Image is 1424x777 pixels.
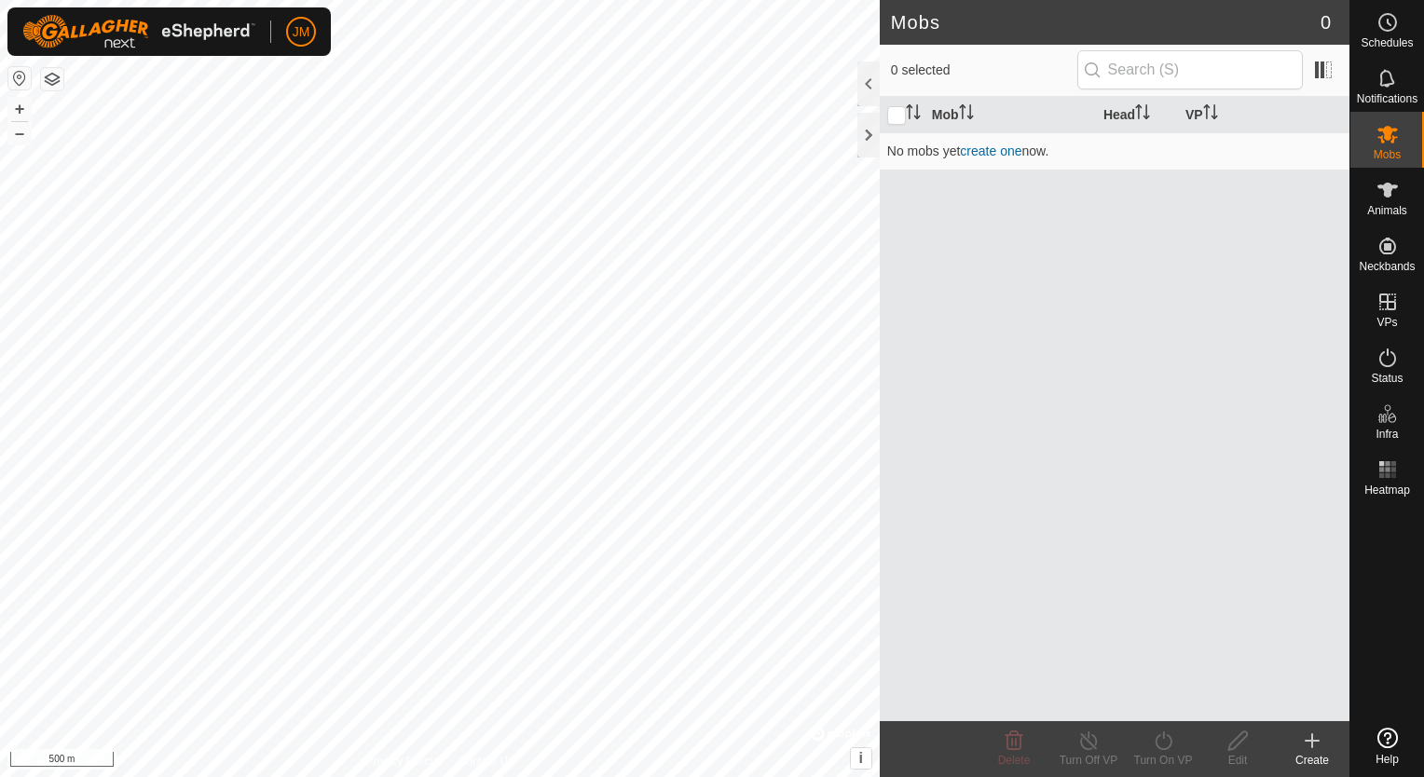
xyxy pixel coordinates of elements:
input: Search (S) [1077,50,1303,89]
span: Delete [998,754,1031,767]
button: – [8,122,31,144]
div: Turn On VP [1126,752,1200,769]
th: VP [1178,97,1349,133]
span: Neckbands [1359,261,1415,272]
span: 0 selected [891,61,1077,80]
a: Privacy Policy [366,753,436,770]
span: Schedules [1361,37,1413,48]
div: Create [1275,752,1349,769]
p-sorticon: Activate to sort [1203,107,1218,122]
span: Animals [1367,205,1407,216]
span: Status [1371,373,1403,384]
div: Turn Off VP [1051,752,1126,769]
div: Edit [1200,752,1275,769]
span: JM [293,22,310,42]
button: + [8,98,31,120]
button: i [851,748,871,769]
th: Mob [924,97,1096,133]
button: Reset Map [8,67,31,89]
a: Help [1350,720,1424,772]
span: Infra [1376,429,1398,440]
span: Notifications [1357,93,1417,104]
span: VPs [1376,317,1397,328]
span: Heatmap [1364,484,1410,496]
p-sorticon: Activate to sort [959,107,974,122]
td: No mobs yet now. [880,132,1349,170]
img: Gallagher Logo [22,15,255,48]
a: create one [960,143,1021,158]
span: Help [1376,754,1399,765]
th: Head [1096,97,1178,133]
p-sorticon: Activate to sort [906,107,921,122]
button: Map Layers [41,68,63,90]
p-sorticon: Activate to sort [1135,107,1150,122]
span: i [859,750,863,766]
h2: Mobs [891,11,1321,34]
a: Contact Us [459,753,513,770]
span: Mobs [1374,149,1401,160]
span: 0 [1321,8,1331,36]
